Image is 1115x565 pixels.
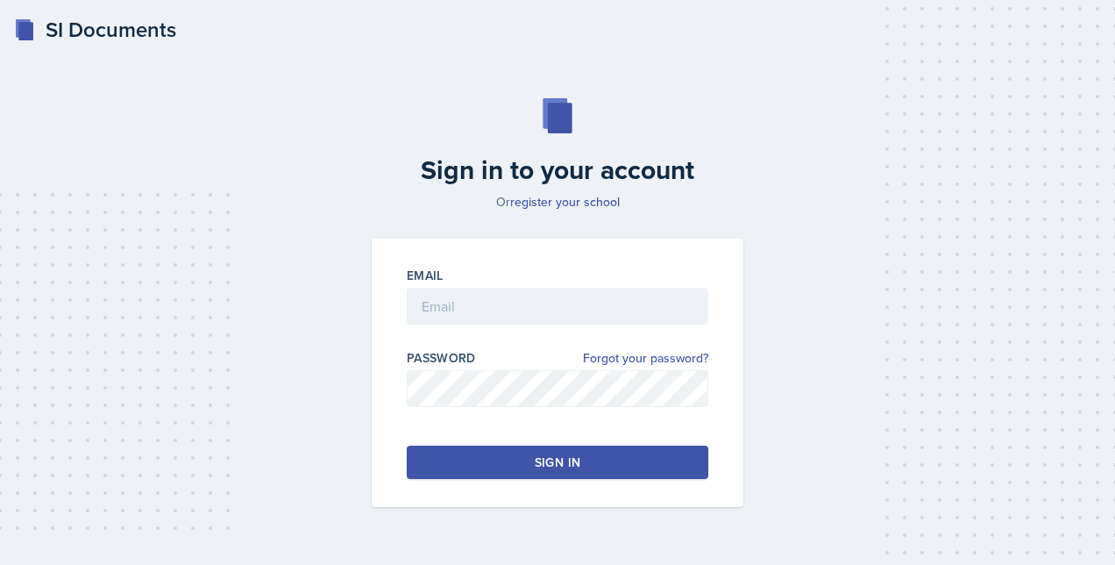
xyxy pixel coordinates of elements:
[361,193,754,211] p: Or
[407,267,444,284] label: Email
[407,446,708,479] button: Sign in
[535,454,580,471] div: Sign in
[510,193,620,211] a: register your school
[583,349,708,368] a: Forgot your password?
[14,14,176,46] a: SI Documents
[361,154,754,186] h2: Sign in to your account
[407,349,476,367] label: Password
[407,288,708,325] input: Email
